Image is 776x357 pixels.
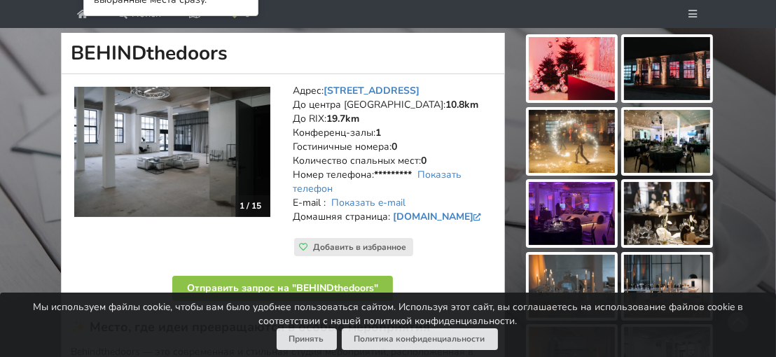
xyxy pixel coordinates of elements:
[529,255,615,318] img: BEHINDthedoors | Рига | Площадка для мероприятий - фото галереи
[421,154,427,167] strong: 0
[375,126,381,139] strong: 1
[61,33,506,74] h1: BEHINDthedoors
[624,255,710,318] img: BEHINDthedoors | Рига | Площадка для мероприятий - фото галереи
[529,110,615,173] img: BEHINDthedoors | Рига | Площадка для мероприятий - фото галереи
[293,84,494,238] address: Адрес: До центра [GEOGRAPHIC_DATA]: До RIX: Конференц-залы: Гостиничные номера: Количество спальн...
[324,84,420,97] a: [STREET_ADDRESS]
[529,37,615,100] img: BEHINDthedoors | Рига | Площадка для мероприятий - фото галереи
[313,241,406,253] span: Добавить в избранное
[445,98,478,111] strong: 10.8km
[231,195,270,216] div: 1 / 15
[277,328,337,350] button: Принять
[244,9,250,19] span: 0
[74,87,270,218] img: Зал для торжеств | Рига | BEHINDthedoors
[624,110,710,173] img: BEHINDthedoors | Рига | Площадка для мероприятий - фото галереи
[392,140,397,153] strong: 0
[624,182,710,245] img: BEHINDthedoors | Рига | Площадка для мероприятий - фото галереи
[342,328,498,350] a: Политика конфиденциальности
[326,112,359,125] strong: 19.7km
[293,168,462,195] a: Показать телефон
[172,276,393,301] button: Отправить запрос на "BEHINDthedoors"
[74,87,270,218] a: Зал для торжеств | Рига | BEHINDthedoors 1 / 15
[331,196,406,209] a: Показать e-mail
[393,210,485,223] a: [DOMAIN_NAME]
[529,182,615,245] img: BEHINDthedoors | Рига | Площадка для мероприятий - фото галереи
[624,37,710,100] img: BEHINDthedoors | Рига | Площадка для мероприятий - фото галереи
